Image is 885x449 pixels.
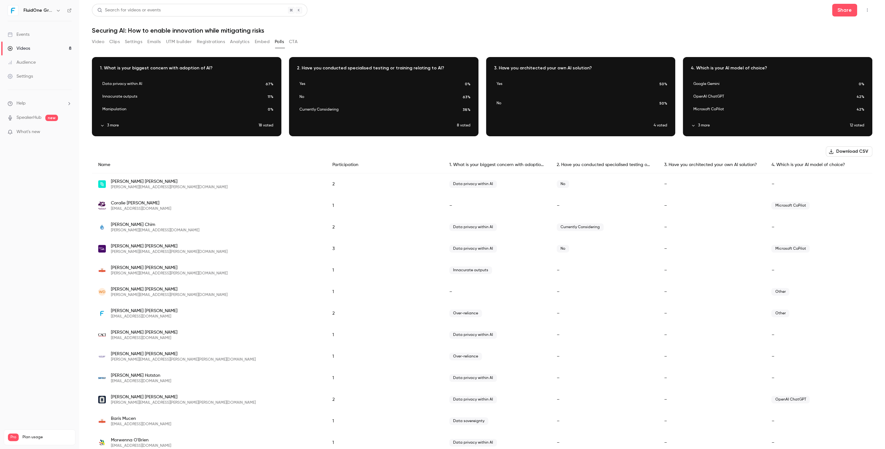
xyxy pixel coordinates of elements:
[658,173,765,195] div: –
[326,346,443,367] div: 1
[658,410,765,432] div: –
[92,27,872,34] h1: Securing AI: How to enable innovation while mitigating risks
[326,216,443,238] div: 2
[8,31,29,38] div: Events
[92,173,872,195] div: danielle.ashcroft@airtimerewards.com
[23,7,53,14] h6: FluidOne Group
[97,7,161,14] div: Search for videos or events
[658,346,765,367] div: –
[98,310,106,317] img: fluidone.com
[449,331,497,339] span: Data privacy within AI
[92,37,104,47] button: Video
[22,435,71,440] span: Plan usage
[550,281,658,303] div: –
[16,129,40,135] span: What's new
[449,374,497,382] span: Data privacy within AI
[98,333,106,337] img: caci.co.uk
[550,303,658,324] div: –
[326,260,443,281] div: 1
[449,439,497,446] span: Data privacy within AI
[326,195,443,216] div: 1
[326,173,443,195] div: 2
[771,288,789,296] span: Other
[826,146,872,157] button: Download CSV
[658,157,765,173] div: 3. Have you architected your own AI solution?
[92,410,872,432] div: baris.mucen1@royalmail.com
[147,37,161,47] button: Emails
[99,289,106,295] span: WD
[125,37,142,47] button: Settings
[658,324,765,346] div: –
[771,396,810,403] span: OpenAI ChatGPT
[557,223,604,231] span: Currently Considering
[166,37,192,47] button: UTM builder
[765,410,872,432] div: –
[275,37,284,47] button: Polls
[111,308,177,314] span: [PERSON_NAME] [PERSON_NAME]
[109,37,120,47] button: Clips
[111,286,228,292] span: [PERSON_NAME] [PERSON_NAME]
[771,202,810,209] span: Microsoft CoPilot
[443,157,550,173] div: 1. What is your biggest concern with adoption of AI?
[111,351,256,357] span: [PERSON_NAME] [PERSON_NAME]
[111,243,228,249] span: [PERSON_NAME] [PERSON_NAME]
[92,238,872,260] div: richard.coleman@folkestone-hythe.gov.uk
[98,223,106,231] img: fivium.co.uk
[111,206,171,211] span: [EMAIL_ADDRESS][DOMAIN_NAME]
[449,310,482,317] span: Over-reliance
[443,195,550,216] div: –
[658,389,765,410] div: –
[111,314,177,319] span: [EMAIL_ADDRESS][DOMAIN_NAME]
[111,185,228,190] span: [PERSON_NAME][EMAIL_ADDRESS][PERSON_NAME][DOMAIN_NAME]
[765,367,872,389] div: –
[111,437,171,443] span: Morwenna O'Brien
[98,245,106,253] img: folkestone-hythe.gov.uk
[550,157,658,173] div: 2. Have you conducted specialised testing or training relating to AI?
[98,266,106,274] img: royalmail.com
[16,100,26,107] span: Help
[449,266,492,274] span: Innacurate outputs
[92,389,872,410] div: ashley.lloyd.jones@mentera.cymru
[449,245,497,253] span: Data privacy within AI
[92,346,872,367] div: andrew.gravell@kaplan.co.uk
[326,238,443,260] div: 3
[64,129,72,135] iframe: Noticeable Trigger
[111,265,228,271] span: [PERSON_NAME] [PERSON_NAME]
[550,195,658,216] div: –
[92,157,326,173] div: Name
[658,281,765,303] div: –
[100,123,259,128] button: 3 more
[92,281,872,303] div: winford.david@lcdwestyorks.nhs.uk
[92,367,872,389] div: hotstonn@seniorplc.com
[658,367,765,389] div: –
[98,200,106,211] img: nationaltrust.org.uk
[326,157,443,173] div: Participation
[550,260,658,281] div: –
[255,37,270,47] button: Embed
[771,245,810,253] span: Microsoft CoPilot
[111,372,171,379] span: [PERSON_NAME] Hotston
[92,324,872,346] div: jfinucane@caci.co.uk
[658,303,765,324] div: –
[98,417,106,425] img: royalmail.com
[449,396,497,403] span: Data privacy within AI
[326,389,443,410] div: 2
[8,73,33,80] div: Settings
[550,346,658,367] div: –
[765,346,872,367] div: –
[289,37,298,47] button: CTA
[8,45,30,52] div: Videos
[92,260,872,281] div: robbie.craig@royalmail.com
[765,216,872,238] div: –
[111,443,171,448] span: [EMAIL_ADDRESS][DOMAIN_NAME]
[326,410,443,432] div: 1
[765,324,872,346] div: –
[111,292,228,298] span: [PERSON_NAME][EMAIL_ADDRESS][PERSON_NAME][DOMAIN_NAME]
[449,180,497,188] span: Data privacy within AI
[771,310,789,317] span: Other
[92,303,872,324] div: natalyadavies@fluidone.com
[197,37,225,47] button: Registrations
[550,367,658,389] div: –
[691,123,850,128] button: 3 more
[8,100,72,107] li: help-dropdown-opener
